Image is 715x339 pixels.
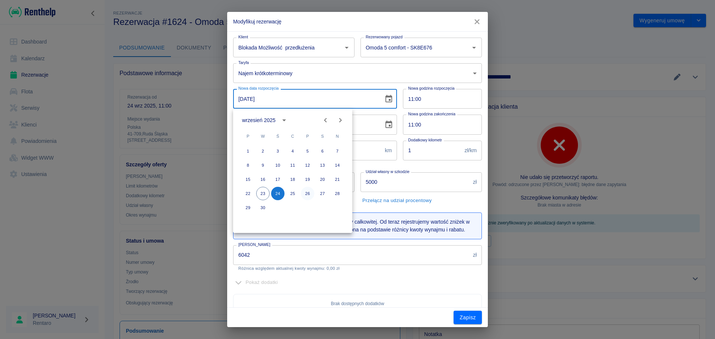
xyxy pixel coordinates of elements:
button: calendar view is open, switch to year view [278,114,290,127]
span: niedziela [331,129,344,144]
button: 27 [316,187,329,200]
button: 16 [256,173,270,186]
label: Dodatkowy kilometr [408,137,442,143]
p: Różnica względem aktualnej kwoty wynajmu: 0,00 zł [238,266,477,271]
button: 3 [271,144,285,158]
label: Udział własny w szkodzie [366,169,410,175]
button: 7 [331,144,344,158]
label: [PERSON_NAME] [238,242,270,247]
button: 11 [286,159,299,172]
button: 4 [286,144,299,158]
button: 2 [256,144,270,158]
input: hh:mm [403,115,477,134]
button: 14 [331,159,344,172]
button: Choose date, selected date is 31 paź 2025 [381,117,396,132]
p: zł [473,251,477,259]
p: Brak dostępnych dodatków [239,300,476,307]
button: 23 [256,187,270,200]
p: km [385,147,392,154]
button: 19 [301,173,314,186]
span: poniedziałek [241,129,255,144]
span: piątek [301,129,314,144]
button: Next month [333,113,348,128]
p: zł/km [465,147,477,154]
span: czwartek [286,129,299,144]
button: 22 [241,187,255,200]
button: 5 [301,144,314,158]
input: hh:mm [403,89,477,109]
button: 1 [241,144,255,158]
button: 18 [286,173,299,186]
button: 10 [271,159,285,172]
input: Koszt całkowity rezerwacji [233,245,470,265]
button: 29 [241,201,255,214]
span: środa [271,129,285,144]
span: wtorek [256,129,270,144]
button: 25 [286,187,299,200]
button: 15 [241,173,255,186]
span: sobota [316,129,329,144]
button: 30 [256,201,270,214]
button: 8 [241,159,255,172]
label: Nowa godzina rozpoczęcia [408,86,455,91]
h2: Modyfikuj rezerwację [227,12,488,31]
button: Choose date, selected date is 24 wrz 2025 [381,92,396,106]
button: 24 [271,187,285,200]
div: wrzesień 2025 [242,116,276,124]
button: 13 [316,159,329,172]
label: Klient [238,34,248,40]
label: Rezerwowany pojazd [366,34,403,40]
button: 26 [301,187,314,200]
label: Nowa data rozpoczęcia [238,86,279,91]
button: Otwórz [341,42,352,53]
button: 20 [316,173,329,186]
label: Nowa godzina zakończenia [408,111,455,117]
button: Przełącz na udział procentowy [360,195,433,207]
p: zł [473,178,477,186]
p: Usprawniliśmy mechanizm wyliczenia kwoty całkowitej. Od teraz rejestrujemy wartość zniżek w każde... [252,218,476,234]
button: 12 [301,159,314,172]
button: 28 [331,187,344,200]
div: Najem krótkoterminowy [233,63,482,83]
button: 21 [331,173,344,186]
button: Previous month [318,113,333,128]
label: Taryfa [238,60,249,65]
button: 9 [256,159,270,172]
button: Otwórz [469,42,479,53]
button: 17 [271,173,285,186]
button: Zapisz [454,311,482,324]
button: 6 [316,144,329,158]
input: DD-MM-YYYY [233,89,378,109]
